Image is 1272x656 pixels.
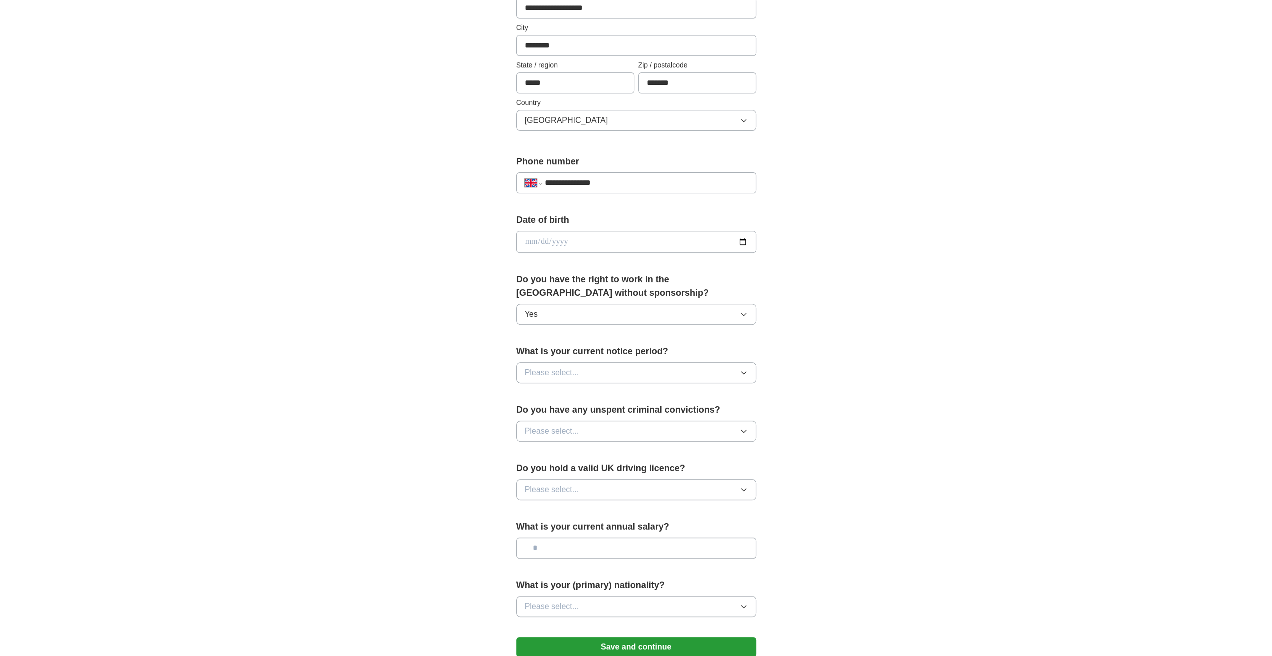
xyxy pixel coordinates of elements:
label: Do you have any unspent criminal convictions? [516,403,756,417]
button: Please select... [516,362,756,383]
button: Yes [516,304,756,325]
label: What is your current annual salary? [516,520,756,534]
button: Please select... [516,596,756,617]
span: Please select... [525,367,579,379]
button: Please select... [516,421,756,442]
label: City [516,22,756,33]
span: Please select... [525,484,579,496]
label: Country [516,97,756,108]
span: [GEOGRAPHIC_DATA] [525,114,608,126]
label: Phone number [516,155,756,168]
span: Yes [525,308,538,320]
label: Zip / postalcode [638,60,756,70]
label: Do you have the right to work in the [GEOGRAPHIC_DATA] without sponsorship? [516,273,756,300]
button: [GEOGRAPHIC_DATA] [516,110,756,131]
label: Date of birth [516,213,756,227]
label: What is your (primary) nationality? [516,579,756,592]
span: Please select... [525,425,579,437]
label: What is your current notice period? [516,345,756,358]
span: Please select... [525,601,579,613]
label: State / region [516,60,634,70]
label: Do you hold a valid UK driving licence? [516,462,756,475]
button: Please select... [516,479,756,500]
